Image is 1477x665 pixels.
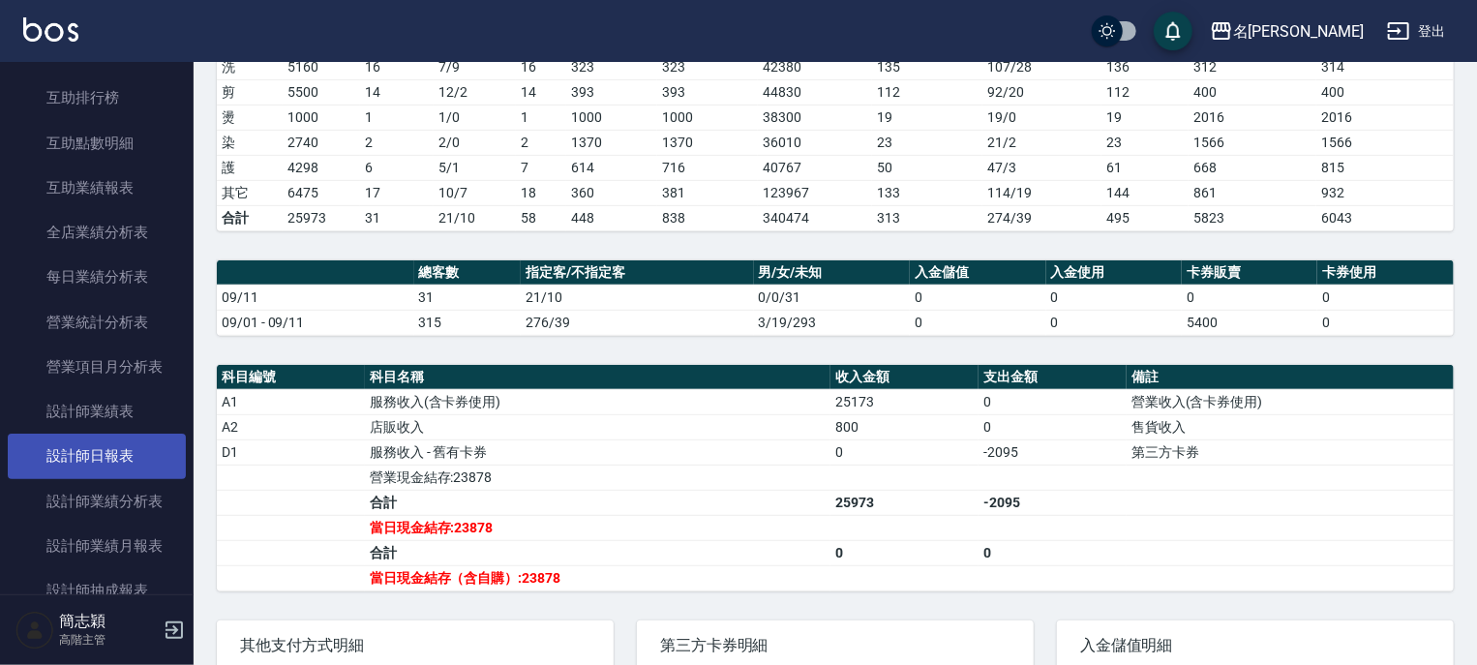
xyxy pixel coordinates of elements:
[516,79,566,105] td: 14
[1189,79,1316,105] td: 400
[657,54,758,79] td: 323
[360,205,434,230] td: 31
[8,210,186,255] a: 全店業績分析表
[830,414,979,439] td: 800
[434,54,516,79] td: 7 / 9
[434,130,516,155] td: 2 / 0
[872,105,982,130] td: 19
[1127,365,1454,390] th: 備註
[365,565,830,590] td: 當日現金結存（含自購）:23878
[1189,180,1316,205] td: 861
[1127,389,1454,414] td: 營業收入(含卡券使用)
[1317,260,1454,286] th: 卡券使用
[521,260,753,286] th: 指定客/不指定客
[1046,260,1182,286] th: 入金使用
[758,54,872,79] td: 42380
[872,130,982,155] td: 23
[8,345,186,389] a: 營業項目月分析表
[59,631,158,649] p: 高階主管
[1316,79,1454,105] td: 400
[365,365,830,390] th: 科目名稱
[217,155,283,180] td: 護
[1189,130,1316,155] td: 1566
[1317,285,1454,310] td: 0
[1182,285,1317,310] td: 0
[360,180,434,205] td: 17
[1317,310,1454,335] td: 0
[516,180,566,205] td: 18
[217,439,365,465] td: D1
[283,205,360,230] td: 25973
[217,365,365,390] th: 科目編號
[365,414,830,439] td: 店販收入
[516,155,566,180] td: 7
[217,365,1454,591] table: a dense table
[1182,310,1317,335] td: 5400
[1101,205,1189,230] td: 495
[566,155,657,180] td: 614
[754,310,911,335] td: 3/19/293
[8,479,186,524] a: 設計師業績分析表
[1182,260,1317,286] th: 卡券販賣
[360,79,434,105] td: 14
[23,17,78,42] img: Logo
[758,79,872,105] td: 44830
[521,285,753,310] td: 21/10
[414,310,522,335] td: 315
[979,490,1127,515] td: -2095
[283,79,360,105] td: 5500
[872,54,982,79] td: 135
[830,365,979,390] th: 收入金額
[8,389,186,434] a: 設計師業績表
[8,434,186,478] a: 設計師日報表
[1101,105,1189,130] td: 19
[365,465,830,490] td: 營業現金結存:23878
[566,180,657,205] td: 360
[217,260,1454,336] table: a dense table
[758,205,872,230] td: 340474
[1189,105,1316,130] td: 2016
[979,439,1127,465] td: -2095
[217,205,283,230] td: 合計
[283,54,360,79] td: 5160
[8,255,186,299] a: 每日業績分析表
[754,285,911,310] td: 0/0/31
[217,310,414,335] td: 09/01 - 09/11
[283,180,360,205] td: 6475
[217,389,365,414] td: A1
[1316,130,1454,155] td: 1566
[217,54,283,79] td: 洗
[979,414,1127,439] td: 0
[657,155,758,180] td: 716
[1101,180,1189,205] td: 144
[8,121,186,166] a: 互助點數明細
[521,310,753,335] td: 276/39
[1101,155,1189,180] td: 61
[1101,79,1189,105] td: 112
[758,130,872,155] td: 36010
[1101,54,1189,79] td: 136
[365,540,830,565] td: 合計
[830,540,979,565] td: 0
[1316,155,1454,180] td: 815
[660,636,1010,655] span: 第三方卡券明細
[657,205,758,230] td: 838
[979,540,1127,565] td: 0
[1233,19,1364,44] div: 名[PERSON_NAME]
[516,105,566,130] td: 1
[566,205,657,230] td: 448
[872,155,982,180] td: 50
[516,130,566,155] td: 2
[1316,105,1454,130] td: 2016
[434,155,516,180] td: 5 / 1
[982,155,1101,180] td: 47 / 3
[982,130,1101,155] td: 21 / 2
[434,205,516,230] td: 21/10
[758,155,872,180] td: 40767
[1101,130,1189,155] td: 23
[657,79,758,105] td: 393
[434,79,516,105] td: 12 / 2
[1316,205,1454,230] td: 6043
[657,180,758,205] td: 381
[8,76,186,120] a: 互助排行榜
